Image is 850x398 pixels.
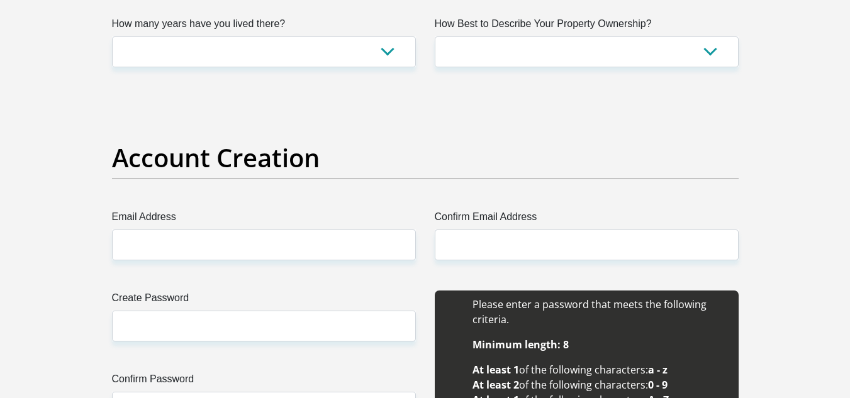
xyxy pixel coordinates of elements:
select: Please select a value [435,36,739,67]
li: of the following characters: [473,377,726,392]
label: Confirm Password [112,372,416,392]
b: Minimum length: 8 [473,338,569,351]
select: Please select a value [112,36,416,67]
label: How many years have you lived there? [112,16,416,36]
label: Confirm Email Address [435,209,739,229]
label: Create Password [112,290,416,311]
h2: Account Creation [112,143,739,173]
label: How Best to Describe Your Property Ownership? [435,16,739,36]
li: of the following characters: [473,362,726,377]
input: Create Password [112,311,416,341]
label: Email Address [112,209,416,229]
b: At least 2 [473,378,519,392]
b: At least 1 [473,363,519,377]
b: a - z [648,363,668,377]
input: Email Address [112,229,416,260]
input: Confirm Email Address [435,229,739,260]
li: Please enter a password that meets the following criteria. [473,297,726,327]
b: 0 - 9 [648,378,668,392]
